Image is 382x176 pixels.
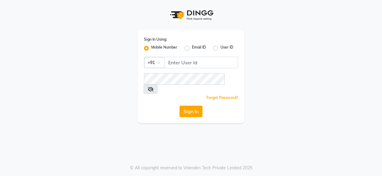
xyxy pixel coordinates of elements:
[167,6,215,24] img: logo1.svg
[179,106,203,117] button: Sign In
[220,45,233,52] label: User ID
[206,95,238,100] a: Forgot Password?
[151,45,177,52] label: Mobile Number
[164,57,238,68] input: Username
[144,37,167,42] label: Sign In Using:
[144,73,225,85] input: Username
[192,45,206,52] label: Email ID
